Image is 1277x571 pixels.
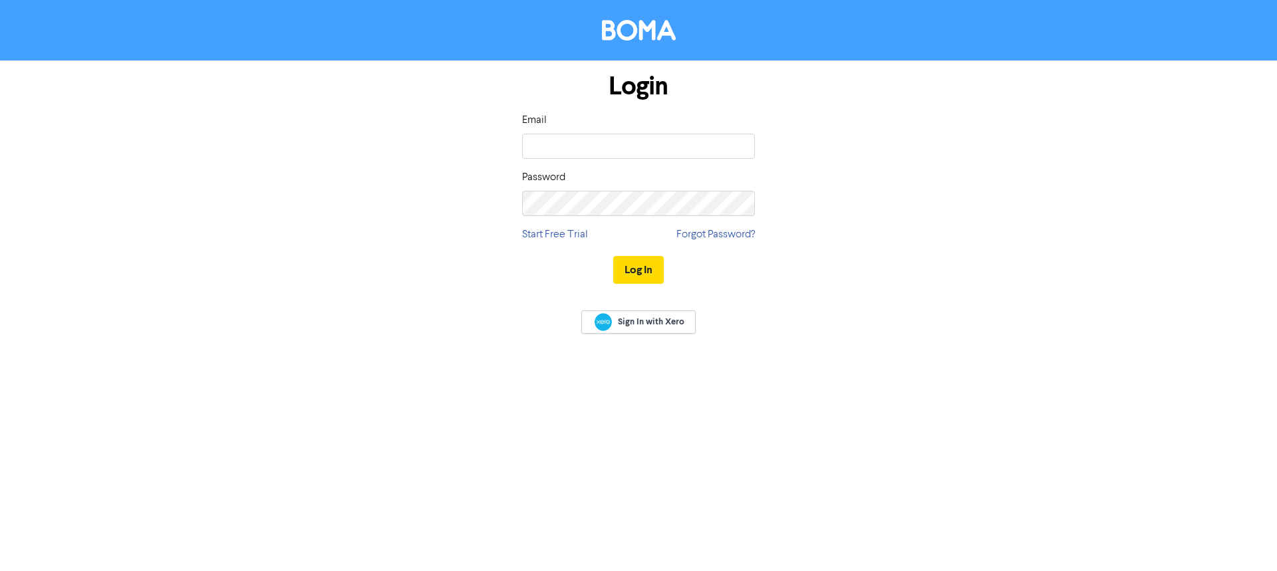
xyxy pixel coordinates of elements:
span: Sign In with Xero [618,316,684,328]
iframe: Chat Widget [1210,507,1277,571]
img: Xero logo [595,313,612,331]
button: Log In [613,256,664,284]
h1: Login [522,71,755,102]
img: BOMA Logo [602,20,676,41]
a: Start Free Trial [522,227,588,243]
a: Forgot Password? [676,227,755,243]
label: Email [522,112,547,128]
a: Sign In with Xero [581,310,696,334]
label: Password [522,170,565,185]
